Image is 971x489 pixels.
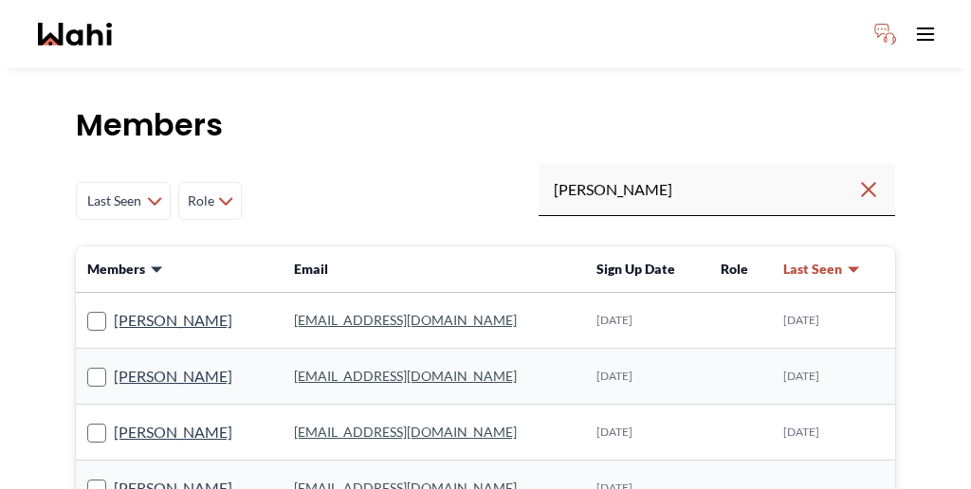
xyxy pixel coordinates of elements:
[585,349,710,405] td: [DATE]
[554,172,857,207] input: Search input
[907,15,944,53] button: Toggle open navigation menu
[114,364,232,389] a: [PERSON_NAME]
[585,293,710,349] td: [DATE]
[772,405,895,461] td: [DATE]
[114,308,232,333] a: [PERSON_NAME]
[294,424,517,440] a: [EMAIL_ADDRESS][DOMAIN_NAME]
[596,261,675,277] span: Sign Up Date
[187,184,214,218] span: Role
[772,349,895,405] td: [DATE]
[38,23,112,45] a: Wahi homepage
[294,312,517,328] a: [EMAIL_ADDRESS][DOMAIN_NAME]
[87,260,145,279] span: Members
[76,106,895,144] h1: Members
[783,260,842,279] span: Last Seen
[294,368,517,384] a: [EMAIL_ADDRESS][DOMAIN_NAME]
[783,260,861,279] button: Last Seen
[857,172,880,207] button: Clear search
[114,420,232,444] a: [PERSON_NAME]
[585,405,710,461] td: [DATE]
[84,184,143,218] span: Last Seen
[772,293,895,349] td: [DATE]
[294,261,328,277] span: Email
[87,260,164,279] button: Members
[721,261,748,277] span: Role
